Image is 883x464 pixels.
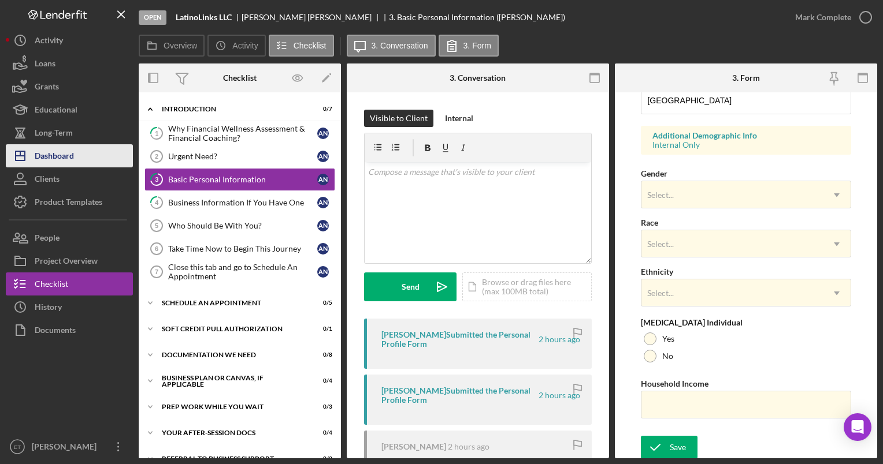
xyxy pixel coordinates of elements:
a: 4Business Information If You Have OneAN [144,191,335,214]
button: Checklist [269,35,334,57]
div: 0 / 3 [311,403,332,410]
div: Loans [35,52,55,78]
div: 0 / 7 [311,106,332,113]
div: Open [139,10,166,25]
div: 0 / 2 [311,455,332,462]
button: History [6,295,133,319]
button: Documents [6,319,133,342]
a: 3Basic Personal InformationAN [144,168,335,191]
div: Documents [35,319,76,345]
button: Educational [6,98,133,121]
div: Save [670,436,686,459]
div: Business Plan or Canvas, if applicable [162,375,303,388]
div: 3. Basic Personal Information ([PERSON_NAME]) [389,13,565,22]
div: 0 / 4 [311,377,332,384]
tspan: 6 [155,245,158,252]
div: Schedule An Appointment [162,300,303,306]
button: Overview [139,35,205,57]
div: Take Time Now to Begin This Journey [168,244,317,253]
div: Select... [647,289,674,298]
button: Clients [6,167,133,190]
label: 3. Form [463,41,491,50]
div: Project Overview [35,249,98,275]
a: 5Who Should Be With You?AN [144,214,335,237]
div: A N [317,220,329,231]
div: Dashboard [35,144,74,170]
div: 0 / 4 [311,429,332,436]
div: Clients [35,167,60,193]
tspan: 4 [155,199,159,206]
div: A N [317,174,329,185]
label: No [662,351,673,361]
div: 0 / 5 [311,300,332,306]
button: Project Overview [6,249,133,272]
button: Checklist [6,272,133,295]
div: Grants [35,75,59,101]
button: ET[PERSON_NAME] [6,435,133,458]
div: [PERSON_NAME] Submitted the Personal Profile Form [381,330,537,349]
button: Activity [207,35,265,57]
tspan: 7 [155,268,158,275]
div: Activity [35,29,63,55]
div: Referral to Business Support [162,455,303,462]
div: Educational [35,98,77,124]
button: Internal [439,110,479,127]
label: Yes [662,334,674,343]
label: Household Income [641,379,708,388]
button: People [6,226,133,249]
button: Grants [6,75,133,98]
div: Your After-Session Docs [162,429,303,436]
div: Soft Credit Pull Authorization [162,325,303,332]
div: Checklist [223,73,257,83]
div: A N [317,243,329,255]
a: 2Urgent Need?AN [144,145,335,168]
button: Product Templates [6,190,133,214]
div: Why Financial Wellness Assessment & Financial Coaching? [168,124,317,143]
div: 0 / 1 [311,325,332,332]
time: 2025-09-23 15:58 [539,391,580,400]
a: 1Why Financial Wellness Assessment & Financial Coaching?AN [144,122,335,145]
label: Checklist [294,41,327,50]
button: Send [364,272,457,301]
button: 3. Form [439,35,499,57]
div: [MEDICAL_DATA] Individual [641,318,851,327]
div: Visible to Client [370,110,428,127]
div: Additional Demographic Info [652,131,839,140]
div: A N [317,128,329,139]
div: Internal Only [652,140,839,149]
button: Loans [6,52,133,75]
button: Activity [6,29,133,52]
label: Overview [164,41,197,50]
div: Select... [647,240,674,249]
button: Dashboard [6,144,133,167]
text: ET [14,444,21,450]
time: 2025-09-23 15:59 [539,335,580,344]
div: Introduction [162,106,303,113]
div: Basic Personal Information [168,175,317,184]
button: Mark Complete [784,6,877,29]
div: A N [317,266,329,278]
div: Long-Term [35,121,73,147]
div: Who Should Be With You? [168,221,317,230]
div: [PERSON_NAME] Submitted the Personal Profile Form [381,386,537,405]
div: A N [317,197,329,208]
div: Open Intercom Messenger [844,413,871,441]
div: Business Information If You Have One [168,198,317,207]
div: Close this tab and go to Schedule An Appointment [168,263,317,281]
div: [PERSON_NAME] [29,435,104,461]
button: Long-Term [6,121,133,144]
b: LatinoLinks LLC [176,13,232,22]
div: Prep Work While You Wait [162,403,303,410]
button: Visible to Client [364,110,433,127]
